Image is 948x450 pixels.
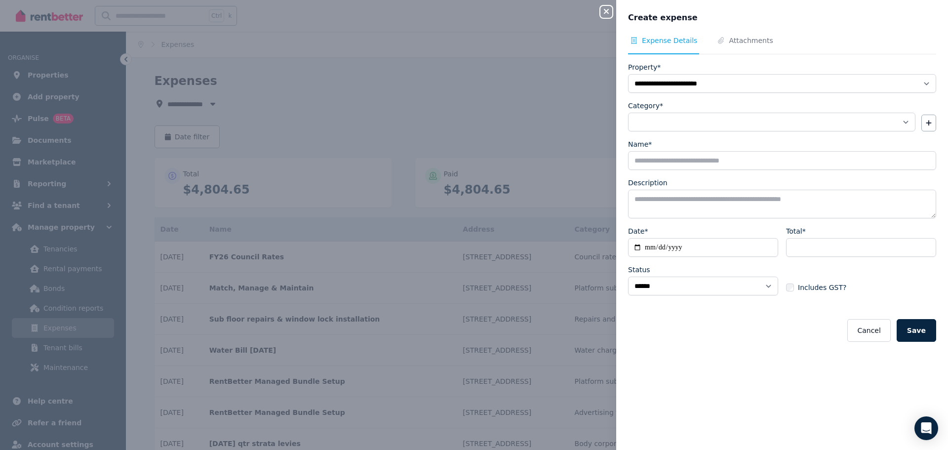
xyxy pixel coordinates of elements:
div: Open Intercom Messenger [914,416,938,440]
button: Save [897,319,936,342]
label: Description [628,178,668,188]
span: Includes GST? [798,283,846,292]
label: Date* [628,226,648,236]
label: Name* [628,139,652,149]
label: Total* [786,226,806,236]
nav: Tabs [628,36,936,54]
button: Cancel [847,319,890,342]
span: Expense Details [642,36,697,45]
label: Status [628,265,650,275]
span: Create expense [628,12,698,24]
input: Includes GST? [786,284,794,291]
label: Category* [628,101,663,111]
label: Property* [628,62,661,72]
span: Attachments [729,36,773,45]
